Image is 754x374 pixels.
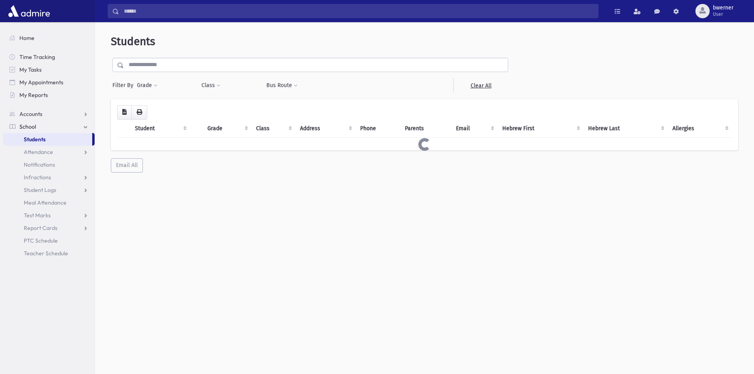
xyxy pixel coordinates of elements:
[19,34,34,42] span: Home
[3,133,92,146] a: Students
[119,4,598,18] input: Search
[400,120,451,138] th: Parents
[24,212,51,219] span: Test Marks
[24,224,57,232] span: Report Cards
[19,53,55,61] span: Time Tracking
[24,199,66,206] span: Meal Attendance
[24,161,55,168] span: Notifications
[3,146,95,158] a: Attendance
[3,89,95,101] a: My Reports
[3,158,95,171] a: Notifications
[3,76,95,89] a: My Appointments
[3,51,95,63] a: Time Tracking
[131,105,147,120] button: Print
[19,79,63,86] span: My Appointments
[203,120,251,138] th: Grade
[24,250,68,257] span: Teacher Schedule
[713,5,733,11] span: bwerner
[6,3,52,19] img: AdmirePro
[583,120,668,138] th: Hebrew Last
[130,120,190,138] th: Student
[3,171,95,184] a: Infractions
[451,120,498,138] th: Email
[201,78,221,93] button: Class
[24,148,53,156] span: Attendance
[3,184,95,196] a: Student Logs
[19,110,42,118] span: Accounts
[19,66,42,73] span: My Tasks
[355,120,400,138] th: Phone
[3,196,95,209] a: Meal Attendance
[24,186,56,194] span: Student Logs
[117,105,132,120] button: CSV
[3,247,95,260] a: Teacher Schedule
[3,32,95,44] a: Home
[3,63,95,76] a: My Tasks
[668,120,732,138] th: Allergies
[111,158,143,173] button: Email All
[19,91,48,99] span: My Reports
[295,120,355,138] th: Address
[3,222,95,234] a: Report Cards
[3,108,95,120] a: Accounts
[19,123,36,130] span: School
[137,78,158,93] button: Grade
[3,209,95,222] a: Test Marks
[453,78,508,93] a: Clear All
[24,237,58,244] span: PTC Schedule
[24,174,51,181] span: Infractions
[24,136,46,143] span: Students
[498,120,583,138] th: Hebrew First
[3,234,95,247] a: PTC Schedule
[111,35,155,48] span: Students
[266,78,298,93] button: Bus Route
[3,120,95,133] a: School
[713,11,733,17] span: User
[112,81,137,89] span: Filter By
[251,120,296,138] th: Class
